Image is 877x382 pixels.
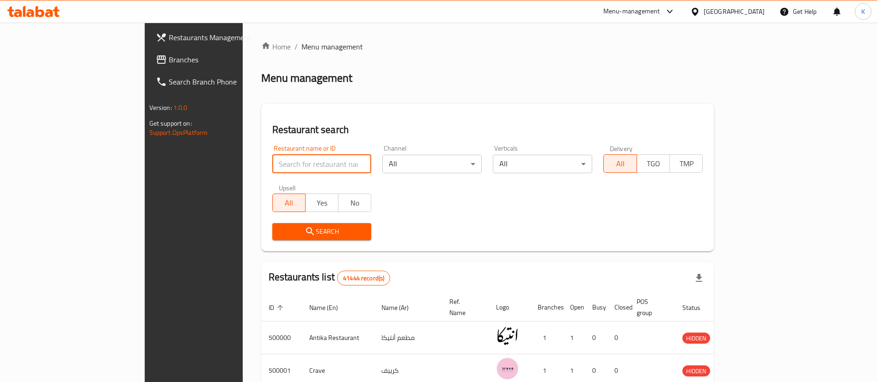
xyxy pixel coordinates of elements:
span: TGO [641,157,666,170]
span: ID [269,302,286,313]
h2: Restaurant search [272,123,703,137]
img: Antika Restaurant [496,324,519,347]
div: Total records count [337,271,390,285]
div: Export file [688,267,710,289]
td: 1 [563,321,585,354]
button: Search [272,223,372,240]
span: HIDDEN [682,333,710,344]
span: Search Branch Phone [169,76,284,87]
button: All [272,194,306,212]
span: No [342,196,368,210]
span: All [607,157,633,170]
label: Delivery [610,145,633,152]
span: Menu management [301,41,363,52]
nav: breadcrumb [261,41,714,52]
span: Search [280,226,364,237]
span: 41444 record(s) [337,274,390,283]
span: Status [682,302,712,313]
button: No [338,194,371,212]
th: Closed [607,293,629,321]
a: Branches [148,49,291,71]
td: Antika Restaurant [302,321,374,354]
span: 1.0.0 [173,102,188,114]
h2: Menu management [261,71,352,85]
span: POS group [637,296,664,318]
button: All [603,154,637,173]
span: Version: [149,102,172,114]
span: Branches [169,54,284,65]
a: Restaurants Management [148,26,291,49]
a: Search Branch Phone [148,71,291,93]
th: Branches [530,293,563,321]
li: / [294,41,298,52]
span: K [861,6,865,17]
span: Restaurants Management [169,32,284,43]
label: Upsell [279,184,296,191]
td: 0 [607,321,629,354]
th: Logo [489,293,530,321]
span: Ref. Name [449,296,478,318]
a: Support.OpsPlatform [149,127,208,139]
img: Crave [496,357,519,380]
h2: Restaurants list [269,270,391,285]
div: [GEOGRAPHIC_DATA] [704,6,765,17]
div: All [493,155,592,173]
th: Busy [585,293,607,321]
th: Open [563,293,585,321]
span: Yes [309,196,335,210]
td: 1 [530,321,563,354]
div: Menu-management [603,6,660,17]
div: All [382,155,482,173]
button: Yes [305,194,338,212]
span: Get support on: [149,117,192,129]
span: TMP [674,157,699,170]
td: 0 [585,321,607,354]
span: HIDDEN [682,366,710,376]
td: مطعم أنتيكا [374,321,442,354]
input: Search for restaurant name or ID.. [272,155,372,173]
span: Name (En) [309,302,350,313]
button: TGO [637,154,670,173]
button: TMP [669,154,703,173]
span: Name (Ar) [381,302,421,313]
span: All [276,196,302,210]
